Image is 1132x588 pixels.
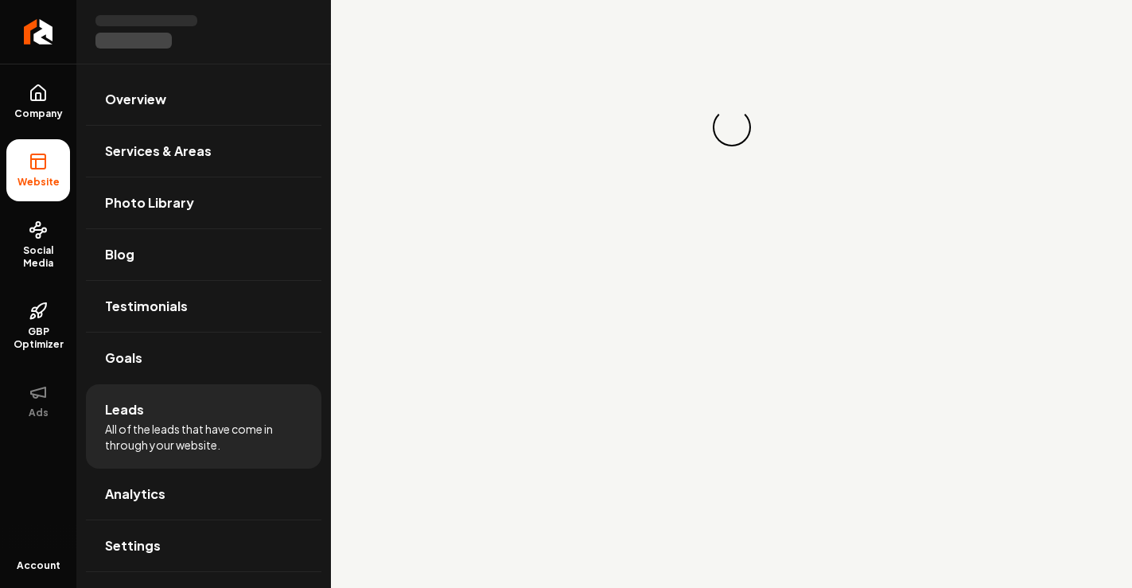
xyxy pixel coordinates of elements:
span: Photo Library [105,193,194,212]
a: Testimonials [86,281,321,332]
a: Settings [86,520,321,571]
span: Testimonials [105,297,188,316]
span: Social Media [6,244,70,270]
span: Company [8,107,69,120]
span: GBP Optimizer [6,325,70,351]
span: Services & Areas [105,142,212,161]
a: Analytics [86,469,321,520]
a: Overview [86,74,321,125]
a: Services & Areas [86,126,321,177]
span: Blog [105,245,134,264]
a: GBP Optimizer [6,289,70,364]
a: Social Media [6,208,70,282]
span: All of the leads that have come in through your website. [105,421,302,453]
span: Leads [105,400,144,419]
a: Company [6,71,70,133]
span: Analytics [105,485,165,504]
img: Rebolt Logo [24,19,53,45]
span: Goals [105,349,142,368]
a: Goals [86,333,321,384]
a: Blog [86,229,321,280]
a: Photo Library [86,177,321,228]
span: Settings [105,536,161,555]
span: Ads [22,407,55,419]
span: Account [17,559,60,572]
span: Overview [105,90,166,109]
button: Ads [6,370,70,432]
span: Website [11,176,66,189]
div: Loading [713,108,751,146]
